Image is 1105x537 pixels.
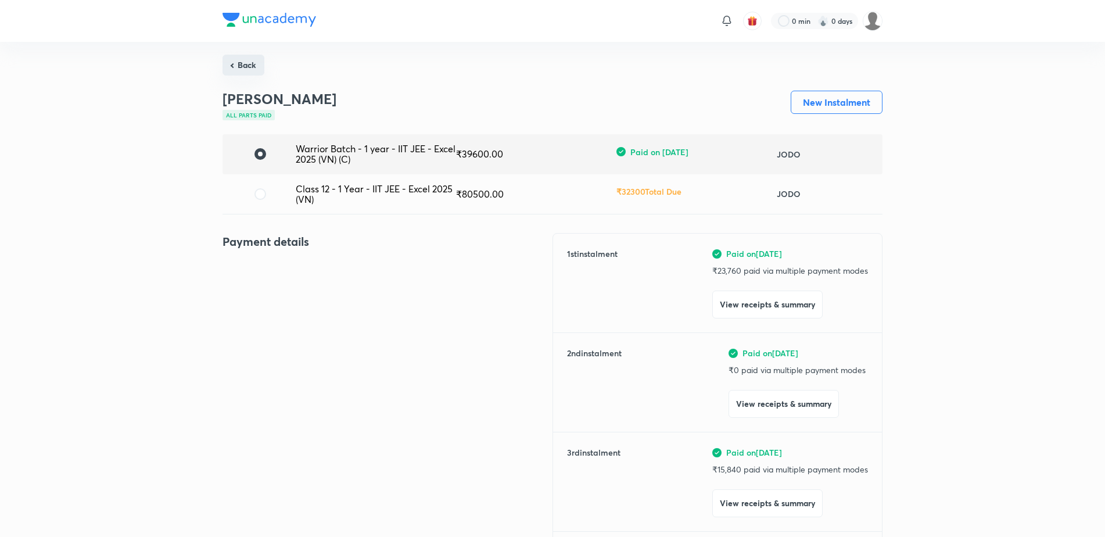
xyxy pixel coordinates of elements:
[726,446,782,459] span: Paid on [DATE]
[567,248,618,318] h6: 1 st instalment
[777,148,801,160] h6: JODO
[616,185,681,198] h6: ₹ 32300 Total Due
[863,11,882,31] img: PRADEEP KADAM
[817,15,829,27] img: streak
[729,390,839,418] button: View receipts & summary
[729,364,868,376] p: ₹ 0 paid via multiple payment modes
[223,55,264,76] button: Back
[223,233,552,250] h4: Payment details
[712,264,868,277] p: ₹ 23,760 paid via multiple payment modes
[223,110,275,120] div: All parts paid
[223,13,316,30] a: Company Logo
[747,16,758,26] img: avatar
[616,147,626,156] img: green-tick
[630,146,688,158] span: Paid on [DATE]
[726,248,782,260] span: Paid on [DATE]
[743,12,762,30] button: avatar
[712,448,722,457] img: green-tick
[223,13,316,27] img: Company Logo
[777,188,801,200] h6: JODO
[712,249,722,259] img: green-tick
[742,347,798,359] span: Paid on [DATE]
[712,489,823,517] button: View receipts & summary
[296,184,456,205] div: Class 12 - 1 Year - IIT JEE - Excel 2025 (VN)
[712,463,868,475] p: ₹ 15,840 paid via multiple payment modes
[567,446,620,517] h6: 3 rd instalment
[791,91,882,114] button: New Instalment
[456,149,616,159] div: ₹ 39600.00
[712,291,823,318] button: View receipts & summary
[223,91,336,108] h3: [PERSON_NAME]
[456,189,616,199] div: ₹ 80500.00
[296,144,456,165] div: Warrior Batch - 1 year - IIT JEE - Excel 2025 (VN) (C)
[729,349,738,358] img: green-tick
[567,347,622,418] h6: 2 nd instalment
